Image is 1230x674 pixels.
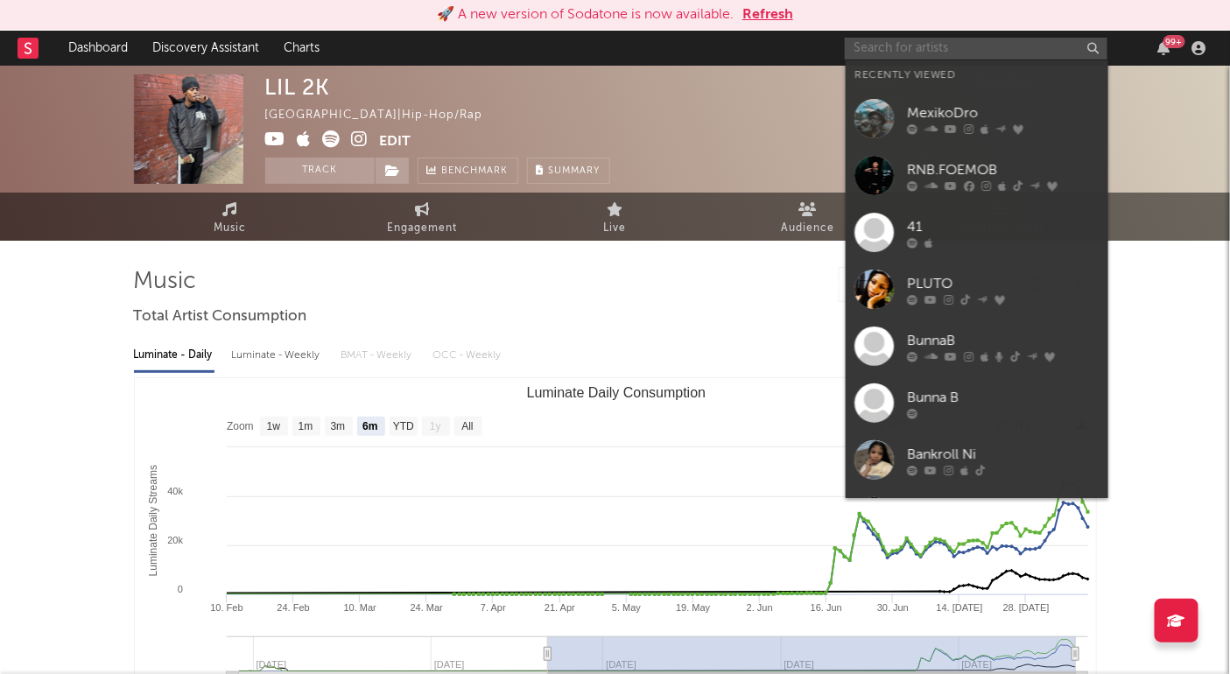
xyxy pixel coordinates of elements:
a: BunnaB [846,318,1108,375]
a: Charts [271,31,332,66]
a: Engagement [327,193,519,241]
text: 14. [DATE] [936,602,982,613]
a: Dashboard [56,31,140,66]
a: Bunna B [846,375,1108,432]
span: Audience [781,218,834,239]
text: 5. May [612,602,642,613]
a: RNB.FOEMOB [846,147,1108,204]
input: Search by song name or URL [840,278,1024,292]
span: Music [214,218,246,239]
text: 30. Jun [877,602,909,613]
text: 19. May [676,602,711,613]
a: Benchmark [418,158,518,184]
text: 16. Jun [810,602,841,613]
text: 6m [362,421,377,433]
text: 10. Mar [343,602,376,613]
a: Live [519,193,712,241]
a: Audience [712,193,904,241]
div: Bunna B [907,387,1100,408]
div: Bankroll Ni [907,444,1100,465]
button: 99+ [1158,41,1170,55]
div: 41 [907,216,1100,237]
text: 7. Apr [481,602,506,613]
div: [GEOGRAPHIC_DATA] | Hip-Hop/Rap [265,105,503,126]
a: 41 [846,204,1108,261]
button: Track [265,158,375,184]
a: Bankroll Ni [846,432,1108,488]
div: 🚀 A new version of Sodatone is now available. [437,4,734,25]
span: Benchmark [442,161,509,182]
text: YTD [392,421,413,433]
span: Engagement [388,218,458,239]
text: Zoom [227,421,254,433]
button: Refresh [742,4,793,25]
text: Luminate Daily Consumption [526,385,706,400]
div: RNB.FOEMOB [907,159,1100,180]
div: Recently Viewed [854,65,1100,86]
a: MexikoDro [846,90,1108,147]
text: 24. Feb [277,602,309,613]
text: 24. Mar [410,602,443,613]
a: [PERSON_NAME] [846,488,1108,545]
div: Luminate - Weekly [232,341,324,370]
input: Search for artists [845,38,1107,60]
text: 28. [DATE] [1002,602,1049,613]
a: Music [134,193,327,241]
span: Total Artist Consumption [134,306,307,327]
text: 1y [430,421,441,433]
a: Discovery Assistant [140,31,271,66]
text: 40k [167,486,183,496]
text: 3m [330,421,345,433]
div: BunnaB [907,330,1100,351]
div: 99 + [1163,35,1185,48]
text: 21. Apr [545,602,575,613]
text: 1m [298,421,313,433]
button: Edit [380,130,411,152]
div: Luminate - Daily [134,341,214,370]
text: 1w [266,421,280,433]
text: All [461,421,473,433]
text: 0 [177,584,182,594]
div: LIL 2K [265,74,331,100]
button: Summary [527,158,610,184]
text: 2. Jun [746,602,772,613]
span: Live [604,218,627,239]
text: 10. Feb [210,602,242,613]
div: PLUTO [907,273,1100,294]
span: Summary [549,166,601,176]
div: MexikoDro [907,102,1100,123]
text: 20k [167,535,183,545]
a: PLUTO [846,261,1108,318]
text: Luminate Daily Streams [146,465,158,576]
